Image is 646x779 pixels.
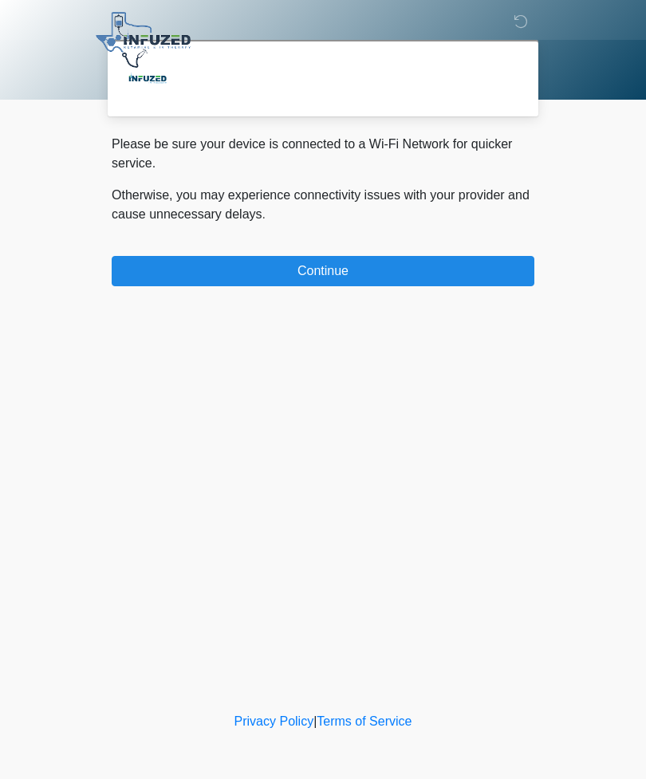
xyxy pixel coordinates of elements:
[202,77,510,96] div: ~~~~~~~~~~~~~~~~~~~~
[96,12,191,68] img: Infuzed IV Therapy Logo
[262,207,266,221] span: .
[112,256,534,286] button: Continue
[317,714,412,728] a: Terms of Service
[112,186,534,224] p: Otherwise, you may experience connectivity issues with your provider and cause unnecessary delays
[124,56,171,104] img: Agent Avatar
[112,135,534,173] p: Please be sure your device is connected to a Wi-Fi Network for quicker service.
[234,714,314,728] a: Privacy Policy
[313,714,317,728] a: |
